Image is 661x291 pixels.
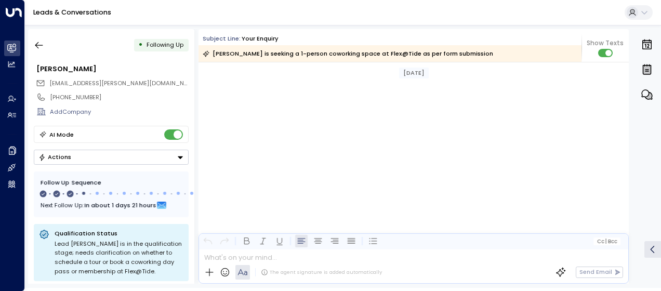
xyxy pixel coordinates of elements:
[147,41,183,49] span: Following Up
[203,34,241,43] span: Subject Line:
[605,239,607,244] span: |
[34,150,189,165] button: Actions
[50,108,188,116] div: AddCompany
[399,68,429,78] div: [DATE]
[138,37,143,52] div: •
[55,229,183,237] p: Qualification Status
[593,237,620,245] button: Cc|Bcc
[50,93,188,102] div: [PHONE_NUMBER]
[587,38,624,48] span: Show Texts
[33,8,111,17] a: Leads & Conversations
[84,200,156,211] span: In about 1 days 21 hours
[55,240,183,276] div: Lead [PERSON_NAME] is in the qualification stage; needs clarification on whether to schedule a to...
[49,79,199,87] span: [EMAIL_ADDRESS][PERSON_NAME][DOMAIN_NAME]
[261,269,382,276] div: The agent signature is added automatically
[41,178,182,187] div: Follow Up Sequence
[202,235,214,247] button: Undo
[41,200,182,211] div: Next Follow Up:
[218,235,231,247] button: Redo
[49,79,189,88] span: kristof.vanbeveren@zenithcap.co.uk
[242,34,279,43] div: Your enquiry
[203,48,493,59] div: [PERSON_NAME] is seeking a 1-person coworking space at Flex@Tide as per form submission
[36,64,188,74] div: [PERSON_NAME]
[34,150,189,165] div: Button group with a nested menu
[597,239,617,244] span: Cc Bcc
[38,153,71,161] div: Actions
[49,129,74,140] div: AI Mode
